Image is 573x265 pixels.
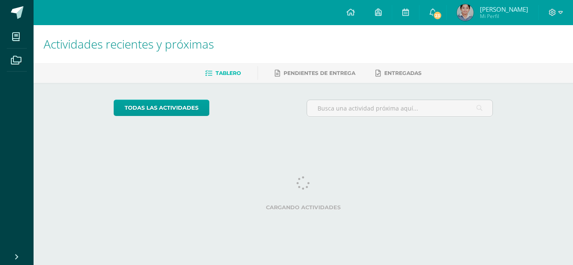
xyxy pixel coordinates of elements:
input: Busca una actividad próxima aquí... [307,100,493,116]
span: Tablero [216,70,241,76]
span: [PERSON_NAME] [480,5,528,13]
span: Actividades recientes y próximas [44,36,214,52]
label: Cargando actividades [114,204,493,211]
a: todas las Actividades [114,100,209,116]
a: Pendientes de entrega [275,67,355,80]
img: db7c25b8896abd3cfdb13b4039c7dfed.png [457,4,474,21]
a: Tablero [205,67,241,80]
span: Pendientes de entrega [284,70,355,76]
a: Entregadas [375,67,422,80]
span: 23 [433,11,442,20]
span: Mi Perfil [480,13,528,20]
span: Entregadas [384,70,422,76]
